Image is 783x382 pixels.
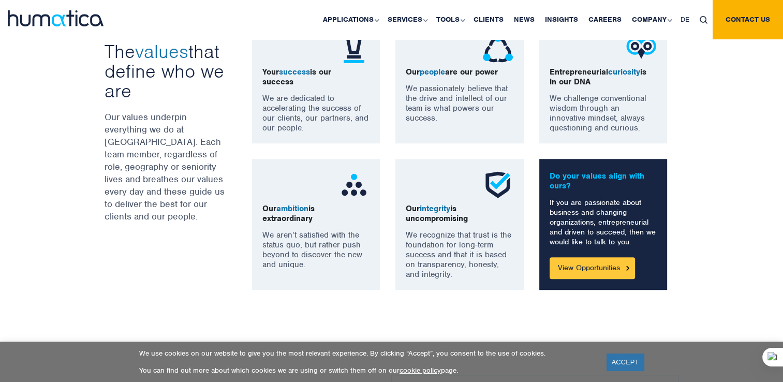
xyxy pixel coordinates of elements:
[681,15,689,24] span: DE
[262,230,370,270] p: We aren’t satisfied with the status quo, but rather push beyond to discover the new and unique.
[550,171,657,191] p: Do your values align with ours?
[105,41,226,100] h3: The that define who we are
[105,111,226,223] p: Our values underpin everything we do at [GEOGRAPHIC_DATA]. Each team member, regardless of role, ...
[420,203,450,214] span: integrity
[406,67,513,77] p: Our are our power
[400,366,441,375] a: cookie policy
[482,169,513,200] img: ico
[279,67,310,77] span: success
[338,33,370,64] img: ico
[406,204,513,224] p: Our is uncompromising
[626,33,657,64] img: ico
[550,257,635,279] a: View Opportunities
[262,204,370,224] p: Our is extraordinary
[406,84,513,123] p: We passionately believe that the drive and intellect of our team is what powers our success.
[607,354,644,371] a: ACCEPT
[608,67,640,77] span: curiosity
[338,169,370,200] img: ico
[550,67,657,87] p: Entrepreneurial is in our DNA
[8,10,104,26] img: logo
[276,203,308,214] span: ambition
[626,266,629,270] img: Button
[262,67,370,87] p: Your is our success
[139,366,594,375] p: You can find out more about which cookies we are using or switch them off on our page.
[139,349,594,358] p: We use cookies on our website to give you the most relevant experience. By clicking “Accept”, you...
[406,230,513,280] p: We recognize that trust is the foundation for long-term success and that it is based on transpare...
[420,67,445,77] span: people
[550,94,657,133] p: We challenge conventional wisdom through an innovative mindset, always questioning and curious.
[135,39,188,63] span: values
[550,198,657,247] p: If you are passionate about business and changing organizations, entrepreneurial and driven to su...
[482,33,513,64] img: ico
[262,94,370,133] p: We are dedicated to accelerating the success of our clients, our partners, and our people.
[700,16,707,24] img: search_icon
